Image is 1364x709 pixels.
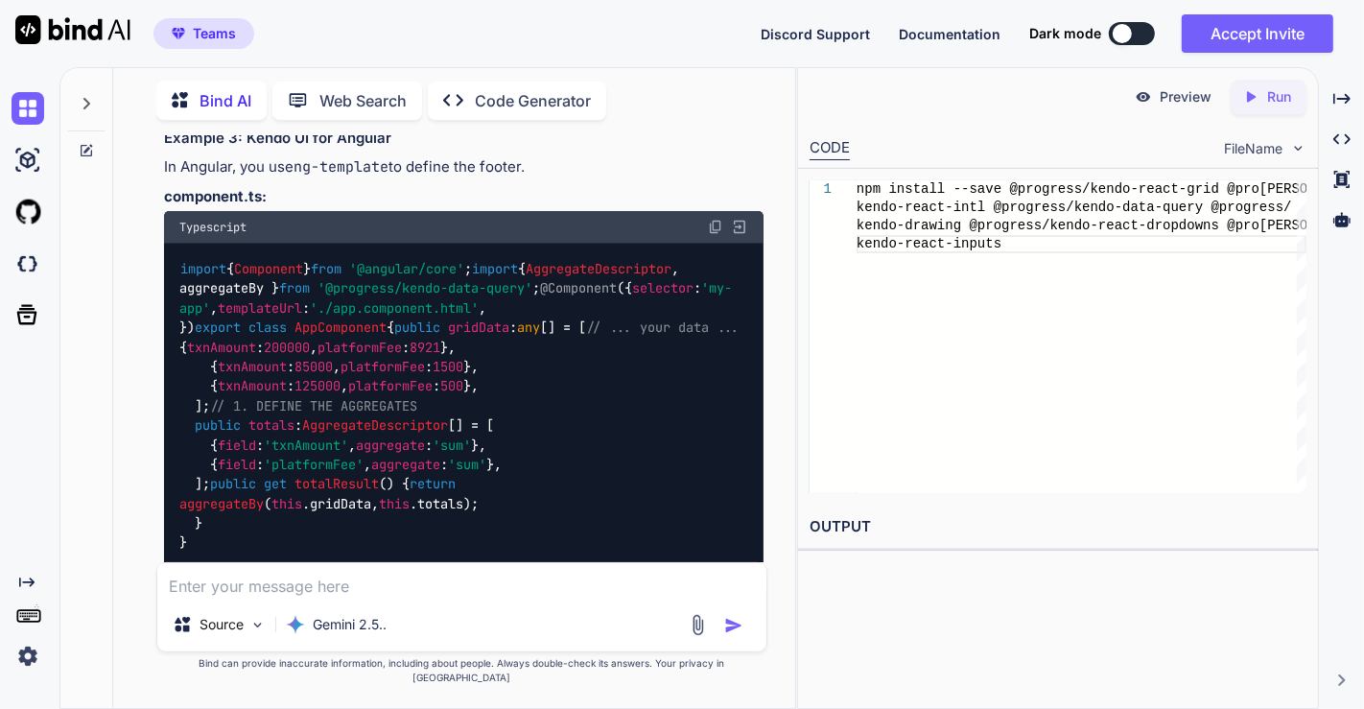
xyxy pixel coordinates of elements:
[317,339,402,356] span: platformFee
[1182,14,1333,53] button: Accept Invite
[761,24,870,44] button: Discord Support
[371,456,440,473] span: aggregate
[294,157,388,177] code: ng-template
[857,181,1259,197] span: npm install --save @progress/kendo-react-grid @pro
[294,378,341,395] span: 125000
[180,260,226,277] span: import
[200,615,244,634] p: Source
[218,358,287,375] span: txnAmount
[379,495,410,512] span: this
[687,614,709,636] img: attachment
[1290,140,1306,156] img: chevron down
[286,615,305,634] img: Gemini 2.5 Pro
[279,280,310,297] span: from
[218,378,287,395] span: txnAmount
[179,220,247,235] span: Typescript
[540,280,617,297] span: @Component
[164,187,267,205] strong: component.ts:
[310,495,371,512] span: gridData
[448,319,509,337] span: gridData
[810,180,832,199] div: 1
[417,495,463,512] span: totals
[210,397,417,414] span: // 1. DEFINE THE AGGREGATES
[433,437,471,454] span: 'sum'
[15,15,130,44] img: Bind AI
[472,260,518,277] span: import
[349,260,464,277] span: '@angular/core'
[172,28,185,39] img: premium
[218,299,302,317] span: templateUrl
[218,437,256,454] span: field
[179,259,740,553] code: { } ; { , aggregateBy } ; ({ : , : , }) { : [] = [ { : , : }, { : , : }, { : , : }, ]; : [] = [ {...
[12,196,44,228] img: githubLight
[249,617,266,633] img: Pick Models
[187,339,256,356] span: txnAmount
[302,416,448,434] span: AggregateDescriptor
[311,260,341,277] span: from
[440,378,463,395] span: 500
[195,319,241,337] span: export
[264,476,287,493] span: get
[319,89,407,112] p: Web Search
[731,219,748,236] img: Open in Browser
[899,24,1000,44] button: Documentation
[1135,88,1152,106] img: preview
[798,505,1318,550] h2: OUTPUT
[410,339,440,356] span: 8921
[1267,87,1291,106] p: Run
[857,218,1259,233] span: kendo-drawing @progress/kendo-react-dropdowns @pro
[193,24,236,43] span: Teams
[475,89,591,112] p: Code Generator
[264,339,310,356] span: 200000
[394,319,440,337] span: public
[200,89,251,112] p: Bind AI
[526,260,671,277] span: AggregateDescriptor
[179,495,264,512] span: aggregateBy
[356,437,425,454] span: aggregate
[218,456,256,473] span: field
[294,476,379,493] span: totalResult
[810,137,850,160] div: CODE
[632,280,694,297] span: selector
[264,456,364,473] span: 'platformFee'
[761,26,870,42] span: Discord Support
[12,248,44,280] img: darkCloudIdeIcon
[899,26,1000,42] span: Documentation
[1029,24,1101,43] span: Dark mode
[153,18,254,49] button: premiumTeams
[310,299,479,317] span: './app.component.html'
[317,280,532,297] span: '@progress/kendo-data-query'
[341,358,425,375] span: platformFee
[1224,139,1282,158] span: FileName
[410,476,456,493] span: return
[1259,200,1292,215] span: ess/
[348,378,433,395] span: platformFee
[271,495,302,512] span: this
[448,456,486,473] span: 'sum'
[517,319,540,337] span: any
[724,616,743,635] img: icon
[857,200,1259,215] span: kendo-react-intl @progress/kendo-data-query @progr
[164,156,764,178] p: In Angular, you use to define the footer.
[234,260,303,277] span: Component
[248,416,294,434] span: totals
[313,615,387,634] p: Gemini 2.5..
[12,92,44,125] img: chat
[12,640,44,673] img: settings
[708,220,723,235] img: copy
[433,358,463,375] span: 1500
[294,319,387,337] span: AppComponent
[195,416,241,434] span: public
[294,358,333,375] span: 85000
[210,476,256,493] span: public
[12,144,44,177] img: ai-studio
[248,319,287,337] span: class
[857,236,1001,251] span: kendo-react-inputs
[586,319,740,337] span: // ... your data ...
[164,128,764,150] h3: Example 3: Kendo UI for Angular
[1160,87,1211,106] p: Preview
[264,437,348,454] span: 'txnAmount'
[156,656,767,685] p: Bind can provide inaccurate information, including about people. Always double-check its answers....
